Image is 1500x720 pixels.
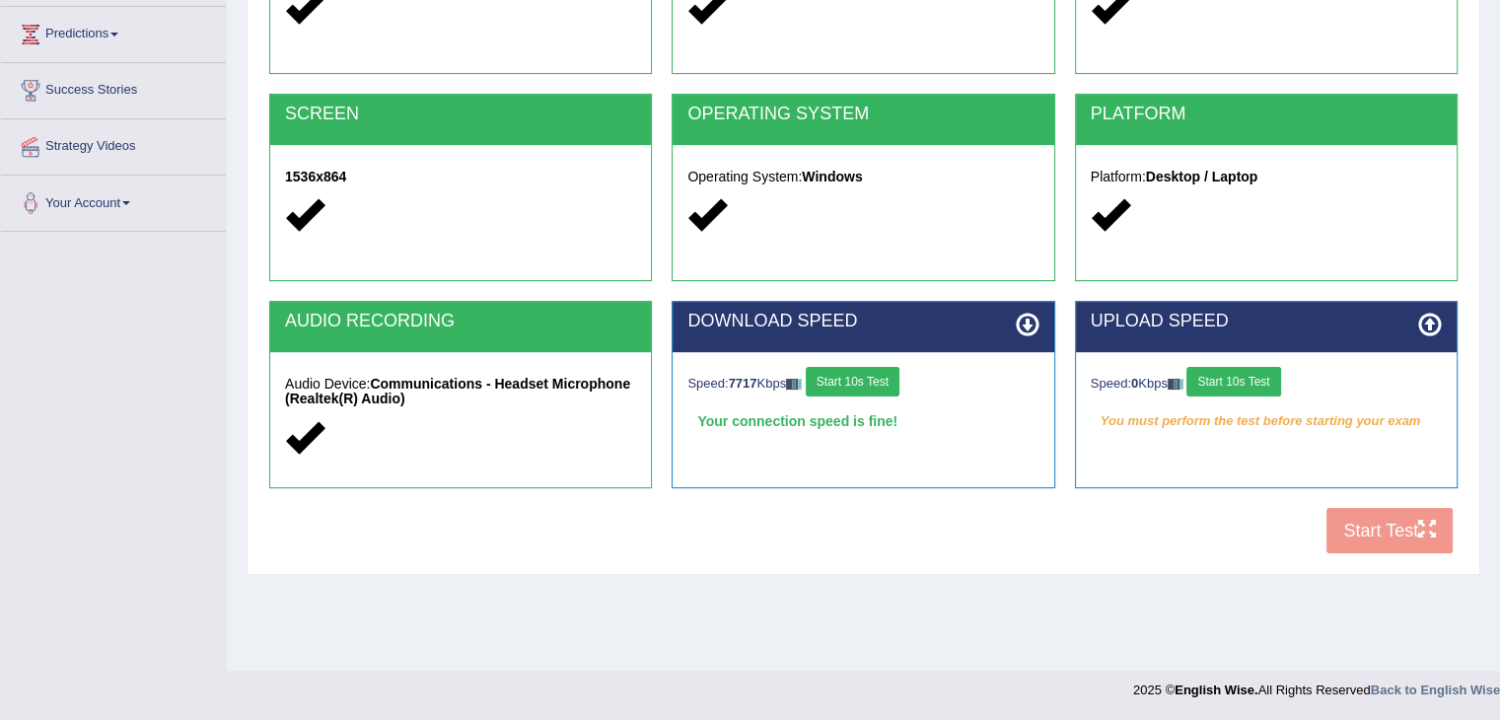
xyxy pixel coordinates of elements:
h2: AUDIO RECORDING [285,312,636,331]
div: Speed: Kbps [1091,367,1442,401]
h2: OPERATING SYSTEM [687,105,1038,124]
img: ajax-loader-fb-connection.gif [786,379,802,390]
button: Start 10s Test [806,367,899,396]
h5: Audio Device: [285,377,636,407]
a: Predictions [1,7,226,56]
div: Your connection speed is fine! [687,406,1038,436]
h5: Platform: [1091,170,1442,184]
h2: PLATFORM [1091,105,1442,124]
div: Speed: Kbps [687,367,1038,401]
a: Back to English Wise [1371,683,1500,697]
a: Success Stories [1,63,226,112]
button: Start 10s Test [1186,367,1280,396]
strong: 1536x864 [285,169,346,184]
strong: Desktop / Laptop [1146,169,1258,184]
h2: DOWNLOAD SPEED [687,312,1038,331]
strong: 0 [1131,376,1138,391]
div: 2025 © All Rights Reserved [1133,671,1500,699]
a: Your Account [1,176,226,225]
strong: Communications - Headset Microphone (Realtek(R) Audio) [285,376,630,406]
strong: English Wise. [1175,683,1257,697]
h2: UPLOAD SPEED [1091,312,1442,331]
strong: 7717 [729,376,757,391]
img: ajax-loader-fb-connection.gif [1168,379,1183,390]
h5: Operating System: [687,170,1038,184]
em: You must perform the test before starting your exam [1091,406,1442,436]
strong: Windows [802,169,862,184]
a: Strategy Videos [1,119,226,169]
h2: SCREEN [285,105,636,124]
